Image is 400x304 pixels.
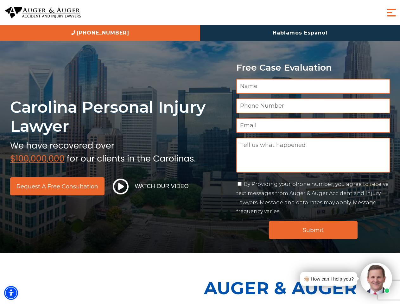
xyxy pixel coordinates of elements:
[236,181,389,214] label: By Providing your phone number, you agree to receive text messages from Auger & Auger Accident an...
[16,184,98,189] span: Request a Free Consultation
[10,139,196,163] img: sub text
[10,98,229,136] h1: Carolina Personal Injury Lawyer
[360,263,392,294] img: Intaker widget Avatar
[111,178,191,195] button: Watch Our Video
[385,6,398,19] button: Menu
[4,286,18,300] div: Accessibility Menu
[269,221,358,239] input: Submit
[236,63,390,73] p: Free Case Evaluation
[236,98,390,113] input: Phone Number
[204,272,397,304] p: Auger & Auger
[236,118,390,133] input: Email
[303,275,354,283] div: 👋🏼 How can I help you?
[236,79,390,94] input: Name
[5,7,81,19] img: Auger & Auger Accident and Injury Lawyers Logo
[10,177,105,195] a: Request a Free Consultation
